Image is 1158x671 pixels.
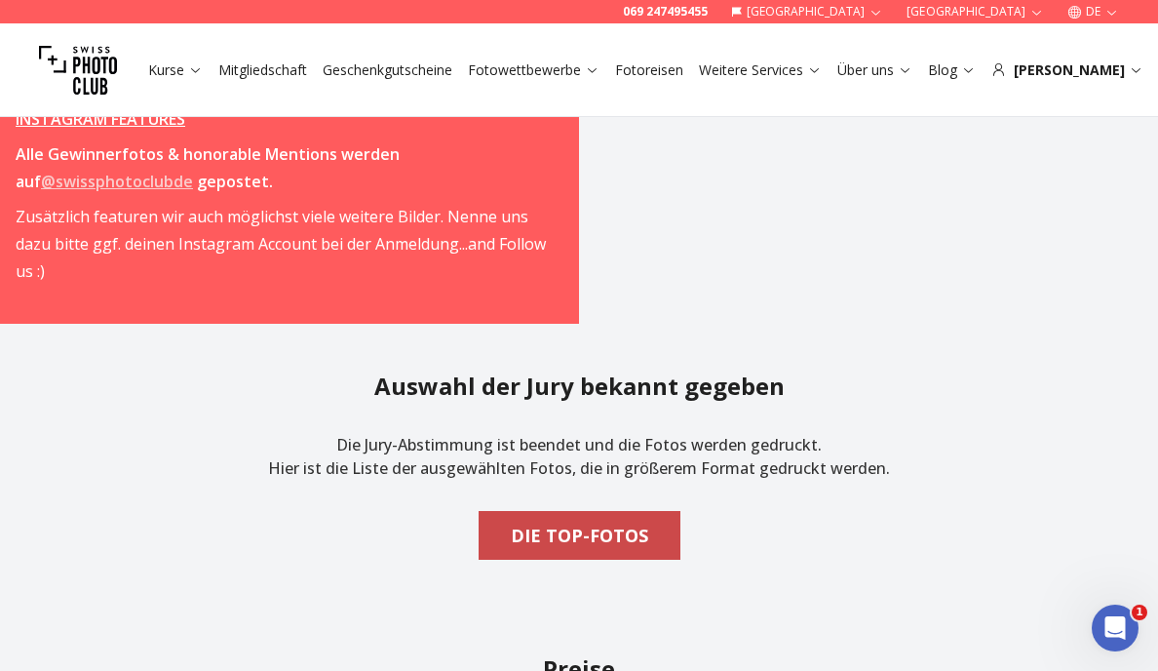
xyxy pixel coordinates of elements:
a: Fotoreisen [615,60,683,80]
a: 069 247495455 [623,4,708,20]
strong: Alle Gewinnerfotos & honorable Mentions werden auf [16,143,400,192]
a: Mitgliedschaft [218,60,307,80]
p: Die Jury-Abstimmung ist beendet und die Fotos werden gedruckt. Hier ist die Liste der ausgewählte... [268,417,890,495]
button: Über uns [830,57,920,84]
a: @swissphotoclubde [41,171,193,192]
h2: Auswahl der Jury bekannt gegeben [374,371,785,402]
iframe: Intercom live chat [1092,605,1139,651]
button: Fotoreisen [607,57,691,84]
img: Swiss photo club [39,31,117,109]
button: Blog [920,57,984,84]
a: Über uns [837,60,912,80]
div: [PERSON_NAME] [991,60,1143,80]
strong: gepostet. [197,171,273,192]
button: Weitere Services [691,57,830,84]
button: Fotowettbewerbe [460,57,607,84]
a: Weitere Services [699,60,822,80]
a: Blog [928,60,976,80]
a: Geschenkgutscheine [323,60,452,80]
span: 1 [1132,605,1147,620]
a: Fotowettbewerbe [468,60,599,80]
u: INSTAGRAM FEATURES [16,108,185,130]
b: DIE TOP-FOTOS [511,522,648,549]
button: Kurse [140,57,211,84]
button: DIE TOP-FOTOS [479,511,680,560]
button: Mitgliedschaft [211,57,315,84]
span: Zusätzlich featuren wir auch möglichst viele weitere Bilder. Nenne uns dazu bitte ggf. deinen Ins... [16,206,546,282]
button: Geschenkgutscheine [315,57,460,84]
a: Kurse [148,60,203,80]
